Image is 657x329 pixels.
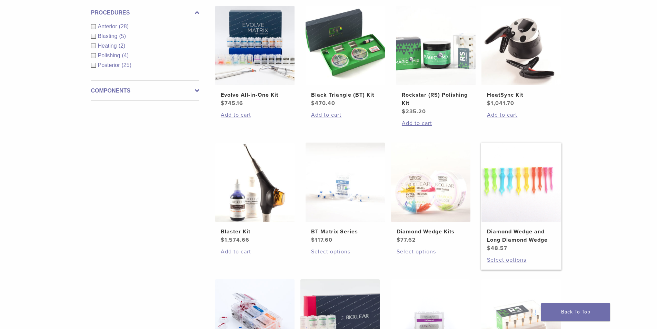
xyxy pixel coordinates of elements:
[402,108,426,115] bdi: 235.20
[91,87,199,95] label: Components
[311,236,332,243] bdi: 117.60
[215,143,295,222] img: Blaster Kit
[481,143,561,252] a: Diamond Wedge and Long Diamond WedgeDiamond Wedge and Long Diamond Wedge $48.57
[98,52,122,58] span: Polishing
[481,143,561,222] img: Diamond Wedge and Long Diamond Wedge
[221,91,289,99] h2: Evolve All-in-One Kit
[396,6,476,116] a: Rockstar (RS) Polishing KitRockstar (RS) Polishing Kit $235.20
[119,23,129,29] span: (28)
[402,91,470,107] h2: Rockstar (RS) Polishing Kit
[91,9,199,17] label: Procedures
[487,228,555,244] h2: Diamond Wedge and Long Diamond Wedge
[215,143,295,244] a: Blaster KitBlaster Kit $1,574.66
[311,100,315,107] span: $
[215,6,295,107] a: Evolve All-in-One KitEvolve All-in-One Kit $745.16
[215,6,295,85] img: Evolve All-in-One Kit
[98,62,122,68] span: Posterior
[221,248,289,256] a: Add to cart: “Blaster Kit”
[402,119,470,127] a: Add to cart: “Rockstar (RS) Polishing Kit”
[487,100,491,107] span: $
[397,228,465,236] h2: Diamond Wedge Kits
[391,143,471,244] a: Diamond Wedge KitsDiamond Wedge Kits $77.62
[306,143,385,222] img: BT Matrix Series
[221,236,225,243] span: $
[311,248,379,256] a: Select options for “BT Matrix Series”
[306,6,385,85] img: Black Triangle (BT) Kit
[541,303,610,321] a: Back To Top
[311,236,315,243] span: $
[481,6,561,85] img: HeatSync Kit
[397,236,416,243] bdi: 77.62
[487,245,507,252] bdi: 48.57
[119,43,126,49] span: (2)
[311,111,379,119] a: Add to cart: “Black Triangle (BT) Kit”
[311,91,379,99] h2: Black Triangle (BT) Kit
[221,100,225,107] span: $
[402,108,406,115] span: $
[98,23,119,29] span: Anterior
[391,143,470,222] img: Diamond Wedge Kits
[98,43,119,49] span: Heating
[221,111,289,119] a: Add to cart: “Evolve All-in-One Kit”
[487,91,555,99] h2: HeatSync Kit
[221,228,289,236] h2: Blaster Kit
[221,100,243,107] bdi: 745.16
[487,100,514,107] bdi: 1,041.70
[481,6,561,107] a: HeatSync KitHeatSync Kit $1,041.70
[305,6,386,107] a: Black Triangle (BT) KitBlack Triangle (BT) Kit $470.40
[311,228,379,236] h2: BT Matrix Series
[305,143,386,244] a: BT Matrix SeriesBT Matrix Series $117.60
[119,33,126,39] span: (5)
[487,111,555,119] a: Add to cart: “HeatSync Kit”
[487,245,491,252] span: $
[487,256,555,264] a: Select options for “Diamond Wedge and Long Diamond Wedge”
[311,100,335,107] bdi: 470.40
[397,236,400,243] span: $
[122,62,131,68] span: (25)
[396,6,476,85] img: Rockstar (RS) Polishing Kit
[221,236,249,243] bdi: 1,574.66
[98,33,119,39] span: Blasting
[122,52,129,58] span: (4)
[397,248,465,256] a: Select options for “Diamond Wedge Kits”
